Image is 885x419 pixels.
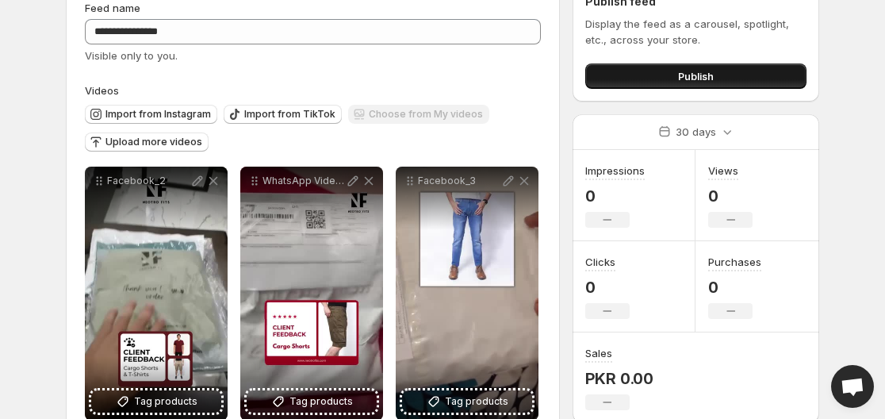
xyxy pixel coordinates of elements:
[244,108,335,121] span: Import from TikTok
[262,175,345,187] p: WhatsApp Video [DATE] at 40836 PM
[585,345,612,361] h3: Sales
[224,105,342,124] button: Import from TikTok
[134,394,197,409] span: Tag products
[585,63,806,89] button: Publish
[105,136,202,148] span: Upload more videos
[708,163,738,179] h3: Views
[247,390,377,413] button: Tag products
[85,2,140,14] span: Feed name
[585,369,653,388] p: PKR 0.00
[585,186,645,206] p: 0
[107,175,190,187] p: Facebook_2
[831,365,874,408] div: Open chat
[676,124,716,140] p: 30 days
[289,394,353,409] span: Tag products
[708,186,753,206] p: 0
[402,390,532,413] button: Tag products
[85,133,209,152] button: Upload more videos
[85,84,119,97] span: Videos
[85,49,178,62] span: Visible only to you.
[708,278,761,297] p: 0
[418,175,500,187] p: Facebook_3
[585,16,806,48] p: Display the feed as a carousel, spotlight, etc., across your store.
[585,278,630,297] p: 0
[585,254,615,270] h3: Clicks
[105,108,211,121] span: Import from Instagram
[85,105,217,124] button: Import from Instagram
[585,163,645,179] h3: Impressions
[678,68,714,84] span: Publish
[445,394,508,409] span: Tag products
[708,254,761,270] h3: Purchases
[91,390,221,413] button: Tag products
